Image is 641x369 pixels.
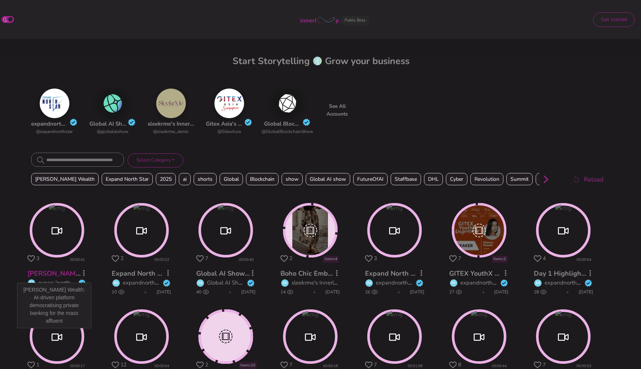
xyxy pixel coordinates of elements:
[217,128,241,136] a: @GitexAsia
[121,361,126,368] span: 12
[374,361,377,368] span: 7
[214,89,244,118] img: alt
[494,289,509,295] span: [DATE]
[458,255,461,262] span: 7
[539,171,553,187] button: Scroll right
[579,289,593,295] span: [DATE]
[415,279,424,287] img: verified
[128,118,136,126] img: verified
[424,173,443,185] span: DHL
[264,120,377,127] a: Global Blockchain show Innerloop Account
[128,153,183,167] button: Select Category
[325,289,340,295] span: [DATE]
[470,173,503,185] span: Revolution
[365,289,378,295] span: 26
[302,118,310,126] img: verified
[28,279,35,287] div: EA
[264,89,310,137] a: altGlobal Blockchain show Innerloop Accountverified@GlobalBlockchainShow
[262,128,313,136] a: @GlobalBlockchainShow
[410,289,424,295] span: [DATE]
[353,173,388,185] span: FutureOfAI
[289,361,292,368] span: 7
[292,279,365,286] a: sleekrme's Innerloop Account
[31,89,78,137] a: altexpandnorthstar's Innerloop Accountverified@expandnorthstar
[280,269,426,278] a: Boho Chic Embroidered High Waist Maxi Skirt
[534,269,604,278] a: Day 1 Highlight Video
[157,289,171,295] span: [DATE]
[69,118,78,126] img: verified
[40,89,69,118] img: alt
[97,128,128,136] a: @globalaishow
[543,361,546,368] span: 7
[506,173,533,185] span: Summit
[89,120,185,127] a: Global AI Show 's Innerloop Account
[156,173,176,185] span: 2025
[162,279,171,287] img: verified
[148,89,194,137] a: altsleekrme's Innerloop Account@sleekrme_demo
[584,279,592,287] img: verified
[102,173,153,185] span: Expand North Star
[534,289,546,295] span: 28
[534,279,542,287] div: EA
[206,120,286,127] a: Gitex Asia's Innerloop Account
[246,173,279,185] span: Blockchain
[153,128,188,136] a: @sleekrme_demo
[156,89,186,118] img: alt
[244,118,252,126] img: verified
[446,173,467,185] span: Cyber
[98,89,128,118] img: alt
[449,269,627,278] a: GITEX YouthX Unipreneur 2024: Speaker Announcement
[500,279,508,287] img: verified
[205,255,208,262] span: 7
[545,279,637,286] a: expandnorthstar's Innerloop Account
[112,289,124,295] span: 10
[31,120,128,127] a: expandnorthstar's Innerloop Account
[36,255,39,262] span: 3
[196,269,267,278] a: Global AI Show Teaser
[565,171,611,187] button: Reload
[282,173,303,185] span: show
[36,128,73,136] a: @expandnorthstar
[207,279,299,286] a: Global AI Show 's Innerloop Account
[449,289,462,295] span: 27
[196,289,209,295] span: 40
[179,173,191,185] span: ai
[458,361,461,368] span: 8
[31,173,99,185] span: [PERSON_NAME] Wealth
[273,89,302,118] img: alt
[322,103,352,118] p: See All Accounts
[391,173,421,185] span: Staffbase
[247,279,255,287] img: verified
[376,279,468,286] a: expandnorthstar's Innerloop Account
[543,255,546,262] span: 4
[289,255,292,262] span: 2
[197,279,204,287] div: GA
[593,12,635,27] button: Get started
[306,173,350,185] span: Global AI show
[536,173,583,185] span: Brussels Airlines
[365,279,373,287] div: EA
[313,56,322,66] img: welcomeimg
[123,279,215,286] a: expandnorthstar's Innerloop Account
[205,361,208,368] span: 2
[112,269,211,278] a: Expand North Star 2025 Teaser
[78,279,86,287] img: verified
[27,269,335,278] a: [PERSON_NAME] Wealth: AI-driven platform democratising private banking for the mass affluent
[89,89,136,137] a: altGlobal AI Show 's Innerloop Accountverified@globalaishow
[31,56,611,71] h1: Start Storytelling Grow your business
[194,173,217,185] span: shorts
[365,269,620,278] a: Expand North Star at [GEOGRAPHIC_DATA] - Day 1 Roaming Reporter (Youtube)
[206,89,252,137] a: altGitex Asia's Innerloop Accountverified@GitexAsia
[460,279,553,286] a: expandnorthstar's Innerloop Account
[17,283,91,328] div: [PERSON_NAME] Wealth: AI-driven platform democratising private banking for the mass affluent
[112,279,120,287] div: EA
[241,289,256,295] span: [DATE]
[148,120,225,127] a: sleekrme's Innerloop Account
[280,289,293,295] span: 14
[121,255,124,262] span: 2
[220,173,243,185] span: Global
[281,279,289,287] div: SA
[584,175,604,184] span: Reload
[36,361,39,368] span: 1
[38,279,131,286] a: expandnorthstar's Innerloop Account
